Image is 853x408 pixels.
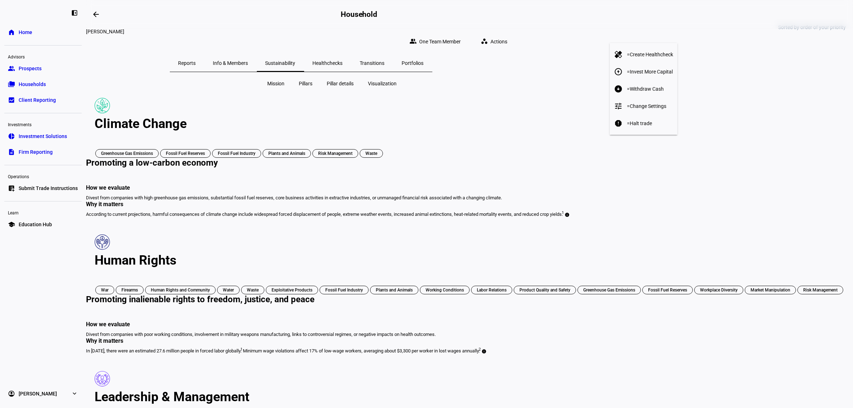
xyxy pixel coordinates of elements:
span: Invest More Capital [630,69,673,75]
span: = [627,103,673,109]
mat-icon: healing [614,50,623,59]
mat-icon: tune [614,102,623,110]
span: Create Healthcheck [630,52,673,57]
span: Change Settings [630,103,666,109]
mat-icon: report [614,119,623,128]
span: = [627,69,673,75]
span: = [627,120,673,126]
mat-icon: arrow_circle_down [614,85,623,93]
span: Withdraw Cash [630,86,664,92]
span: = [627,52,673,57]
mat-icon: arrow_circle_up [614,67,623,76]
span: = [627,86,673,92]
span: Halt trade [630,120,652,126]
